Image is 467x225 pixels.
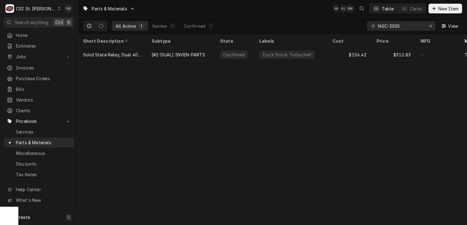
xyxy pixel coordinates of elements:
div: BW [346,4,355,13]
div: Confirmed [184,23,205,29]
a: Services [4,127,74,137]
span: C [67,214,70,220]
span: Discounts [16,161,71,167]
a: Miscellaneous [4,148,74,158]
div: MFG [421,38,454,44]
span: Parts & Materials [16,139,71,146]
button: Erase input [426,21,436,31]
span: Pricebook [16,118,62,124]
div: KJ [339,4,348,13]
div: Confirmed [222,52,245,58]
div: Brad Wicks's Avatar [346,4,355,13]
a: Go to Jobs [4,52,74,62]
div: $312.83 [372,47,416,62]
div: [#2-DUAL] INVEN-PARTS [152,52,205,58]
div: Nick Badolato's Avatar [64,4,73,13]
span: Clients [16,107,71,114]
a: Go to Pricebook [4,116,74,126]
div: Solid State Relay, Dual 40Amp Service Kit [83,52,142,58]
div: Price [377,38,410,44]
span: Home [16,32,71,38]
button: Search anythingCtrlK [4,17,74,28]
div: Table [382,5,394,12]
a: Go to Help Center [4,184,74,195]
a: Clients [4,105,74,116]
div: Truck Stock: Turbochef [262,52,312,58]
span: Miscellaneous [16,150,71,156]
div: CSI St. [PERSON_NAME] [16,5,56,12]
a: Bills [4,84,74,94]
span: Help Center [16,186,71,193]
div: — [416,47,460,62]
div: C [6,4,14,13]
button: Open search [357,4,367,13]
a: Purchase Orders [4,73,74,84]
div: CSI St. Louis's Avatar [6,4,14,13]
div: State [220,38,248,44]
span: View [447,23,459,29]
a: Discounts [4,159,74,169]
span: Estimates [16,43,71,49]
div: Short Description [83,38,141,44]
span: K [68,19,70,26]
a: Tax Rates [4,170,74,180]
div: NB [64,4,73,13]
div: Cost [333,38,366,44]
span: Jobs [16,53,62,60]
a: Go to What's New [4,195,74,205]
span: Create [16,215,30,220]
div: Ken Jiricek's Avatar [339,4,348,13]
span: Invoices [16,65,71,71]
a: Estimates [4,41,74,51]
div: 0 [171,23,175,29]
span: Purchase Orders [16,75,71,82]
span: Ctrl [55,19,63,26]
div: Review [153,23,167,29]
span: New Item [437,5,460,12]
a: Home [4,30,74,40]
span: Tax Rates [16,171,71,178]
button: New Item [428,4,462,13]
div: 1 [209,23,213,29]
span: Vendors [16,97,71,103]
div: Cards [410,5,422,12]
div: All Active [116,23,136,29]
button: View [438,21,462,31]
span: What's New [16,197,71,203]
div: Labels [259,38,323,44]
div: NB [332,4,341,13]
span: Bills [16,86,71,92]
div: 1 [140,23,143,29]
a: Go to Parts & Materials [80,4,138,14]
div: Subtype [152,38,209,44]
div: $156.42 [328,47,372,62]
div: Nick Badolato's Avatar [332,4,341,13]
span: Services [16,129,71,135]
a: Vendors [4,95,74,105]
span: Parts & Materials [92,5,127,12]
input: Keyword search [378,21,424,31]
span: Search anything [15,19,48,26]
a: Invoices [4,63,74,73]
a: Parts & Materials [4,137,74,148]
